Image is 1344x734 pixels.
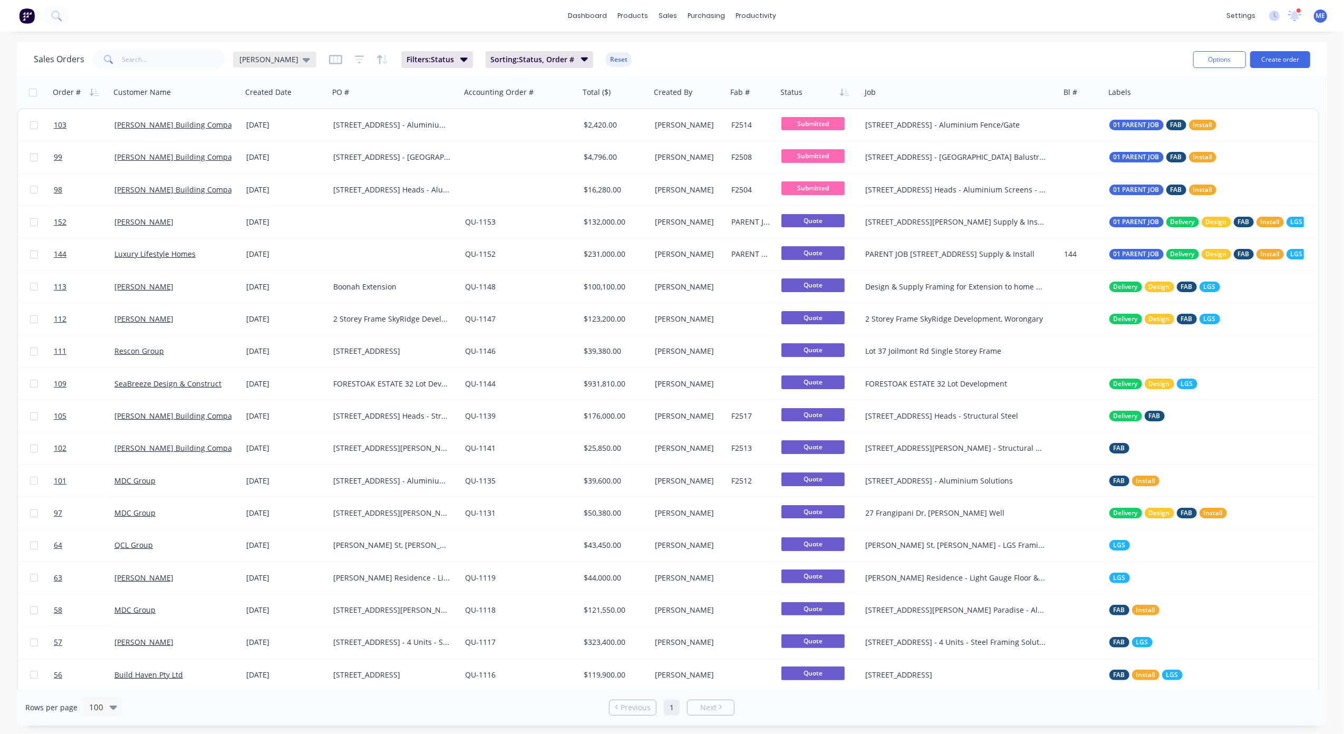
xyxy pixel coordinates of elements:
button: DeliveryDesignFABLGS [1109,314,1220,324]
span: FAB [1238,217,1250,227]
a: QU-1148 [465,282,496,292]
a: [PERSON_NAME] Building Company Pty Ltd [114,185,266,195]
div: Bl # [1063,87,1077,98]
div: F2504 [731,185,771,195]
span: FAB [1114,476,1125,486]
span: 101 [54,476,66,486]
img: Factory [19,8,35,24]
a: 102 [54,432,114,464]
button: 01 PARENT JOBFABInstall [1109,120,1216,130]
button: Filters:Status [401,51,473,68]
a: QU-1146 [465,346,496,356]
a: QU-1153 [465,217,496,227]
span: 105 [54,411,66,421]
span: LGS [1114,573,1126,583]
div: $119,900.00 [584,670,643,680]
button: Sorting:Status, Order # [486,51,594,68]
span: [PERSON_NAME] [239,54,298,65]
div: Design & Supply Framing for Extension to home at [GEOGRAPHIC_DATA] [866,282,1047,292]
div: [PERSON_NAME] [655,476,720,486]
a: 152 [54,206,114,238]
div: [DATE] [246,443,325,453]
button: 01 PARENT JOBDeliveryDesignFABInstallLGS [1109,217,1307,227]
div: Boonah Extension [333,282,450,292]
span: LGS [1181,379,1193,389]
div: Total ($) [583,87,611,98]
a: 105 [54,400,114,432]
div: Labels [1108,87,1131,98]
button: FAB [1109,443,1129,453]
div: PARENT JOB 152 [731,217,771,227]
button: Reset [606,52,632,67]
div: [PERSON_NAME] [655,282,720,292]
div: $2,420.00 [584,120,643,130]
span: FAB [1114,637,1125,648]
span: FAB [1181,508,1193,518]
span: Quote [781,569,845,583]
a: 144 [54,238,114,270]
span: 99 [54,152,62,162]
span: Install [1261,217,1280,227]
a: [PERSON_NAME] [114,573,173,583]
span: FAB [1149,411,1161,421]
div: [PERSON_NAME] [655,443,720,453]
div: FORESTOAK ESTATE 32 Lot Development [333,379,450,389]
div: [STREET_ADDRESS] - Aluminium Fence/Gate [333,120,450,130]
span: FAB [1171,185,1182,195]
span: Previous [621,702,651,713]
div: settings [1221,8,1261,24]
span: 63 [54,573,62,583]
a: QU-1141 [465,443,496,453]
div: [STREET_ADDRESS] Heads - Aluminium Screens - Supply & Install [866,185,1047,195]
a: [PERSON_NAME] [114,637,173,647]
a: 103 [54,109,114,141]
a: [PERSON_NAME] Building Company Pty Ltd [114,120,266,130]
button: FABInstall [1109,476,1159,486]
span: LGS [1291,249,1303,259]
div: $44,000.00 [584,573,643,583]
div: [DATE] [246,314,325,324]
div: Created By [654,87,692,98]
a: QU-1119 [465,573,496,583]
div: [DATE] [246,573,325,583]
a: QU-1118 [465,605,496,615]
a: QU-1152 [465,249,496,259]
div: $121,550.00 [584,605,643,615]
span: Install [1193,120,1212,130]
div: [DATE] [246,411,325,421]
span: Delivery [1114,379,1138,389]
span: LGS [1136,637,1148,648]
div: [STREET_ADDRESS] [866,670,1047,680]
span: 97 [54,508,62,518]
div: Status [780,87,802,98]
div: $231,000.00 [584,249,643,259]
div: [PERSON_NAME] [655,314,720,324]
div: [DATE] [246,185,325,195]
span: Delivery [1114,314,1138,324]
div: [STREET_ADDRESS] - Aluminium Solutions [866,476,1047,486]
ul: Pagination [605,700,739,716]
h1: Sales Orders [34,54,84,64]
div: [PERSON_NAME] [655,540,720,550]
span: Quote [781,472,845,486]
div: [DATE] [246,637,325,648]
div: $50,380.00 [584,508,643,518]
button: DeliveryDesignFABInstall [1109,508,1227,518]
span: FAB [1114,443,1125,453]
div: [STREET_ADDRESS][PERSON_NAME] Supply & Install [866,217,1047,227]
div: 144 [1065,249,1099,259]
div: [STREET_ADDRESS] - [GEOGRAPHIC_DATA] Balustrade [333,152,450,162]
span: Quote [781,440,845,453]
a: QU-1135 [465,476,496,486]
div: [PERSON_NAME] St, [PERSON_NAME] - LGS Framing Solutions [333,540,450,550]
span: 01 PARENT JOB [1114,152,1159,162]
div: Accounting Order # [464,87,534,98]
a: 63 [54,562,114,594]
span: Design [1149,282,1170,292]
div: [STREET_ADDRESS] [333,670,450,680]
span: Quote [781,667,845,680]
span: Delivery [1171,217,1195,227]
div: FORESTOAK ESTATE 32 Lot Development [866,379,1047,389]
div: $25,850.00 [584,443,643,453]
div: Order # [53,87,81,98]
